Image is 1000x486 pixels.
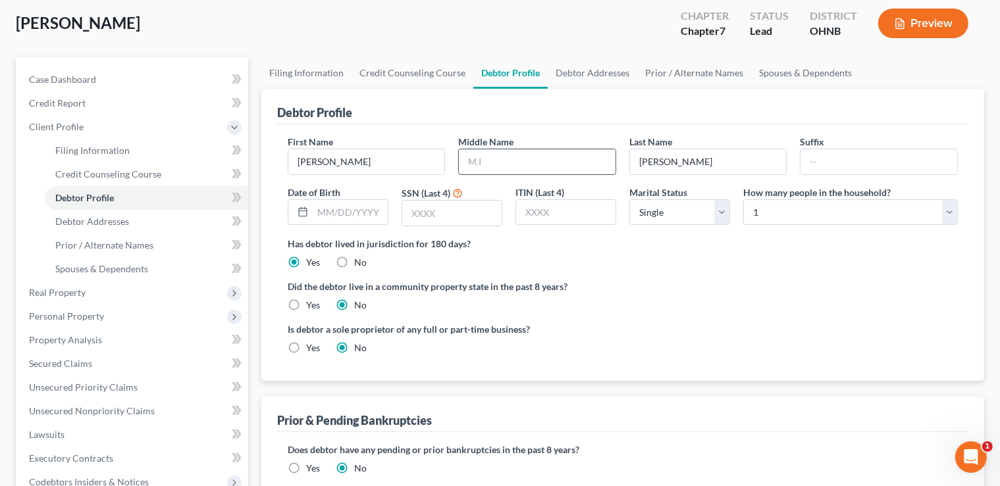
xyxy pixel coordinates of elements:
[45,257,248,281] a: Spouses & Dependents
[29,74,96,85] span: Case Dashboard
[288,237,958,251] label: Has debtor lived in jurisdiction for 180 days?
[18,68,248,91] a: Case Dashboard
[55,239,153,251] span: Prior / Alternate Names
[630,149,787,174] input: --
[810,9,857,24] div: District
[288,135,333,149] label: First Name
[548,57,637,89] a: Debtor Addresses
[29,429,65,440] span: Lawsuits
[29,452,113,464] span: Executory Contracts
[810,24,857,39] div: OHNB
[18,376,248,399] a: Unsecured Priority Claims
[313,200,388,225] input: MM/DD/YYYY
[629,185,687,199] label: Marital Status
[45,233,248,257] a: Prior / Alternate Names
[955,441,987,473] iframe: Intercom live chat
[878,9,968,38] button: Preview
[402,186,450,200] label: SSN (Last 4)
[681,9,729,24] div: Chapter
[354,256,367,269] label: No
[18,91,248,115] a: Credit Report
[55,216,129,227] span: Debtor Addresses
[306,462,320,475] label: Yes
[629,135,672,149] label: Last Name
[16,13,140,32] span: [PERSON_NAME]
[18,328,248,352] a: Property Analysis
[751,57,860,89] a: Spouses & Dependents
[515,185,564,199] label: ITIN (Last 4)
[306,299,320,312] label: Yes
[45,162,248,186] a: Credit Counseling Course
[18,423,248,447] a: Lawsuits
[29,405,155,416] span: Unsecured Nonpriority Claims
[459,149,616,174] input: M.I
[458,135,513,149] label: Middle Name
[288,322,616,336] label: Is debtor a sole proprietor of any full or part-time business?
[473,57,548,89] a: Debtor Profile
[29,310,104,322] span: Personal Property
[720,24,725,37] span: 7
[55,168,161,180] span: Credit Counseling Course
[29,358,92,369] span: Secured Claims
[45,186,248,210] a: Debtor Profile
[55,263,148,274] span: Spouses & Dependents
[261,57,352,89] a: Filing Information
[29,381,138,393] span: Unsecured Priority Claims
[288,185,340,199] label: Date of Birth
[29,121,84,132] span: Client Profile
[743,185,891,199] label: How many people in the household?
[306,256,320,269] label: Yes
[18,352,248,376] a: Secured Claims
[637,57,751,89] a: Prior / Alternate Names
[29,287,86,298] span: Real Property
[516,200,616,225] input: XXXX
[45,139,248,162] a: Filing Information
[750,24,789,39] div: Lead
[277,412,432,428] div: Prior & Pending Bankruptcies
[982,441,993,452] span: 1
[18,447,248,470] a: Executory Contracts
[750,9,789,24] div: Status
[288,443,958,456] label: Does debtor have any pending or prior bankruptcies in the past 8 years?
[800,135,824,149] label: Suffix
[55,192,114,203] span: Debtor Profile
[352,57,473,89] a: Credit Counseling Course
[288,149,445,174] input: --
[306,341,320,354] label: Yes
[45,210,248,233] a: Debtor Addresses
[29,334,102,345] span: Property Analysis
[354,462,367,475] label: No
[55,145,130,156] span: Filing Information
[354,341,367,354] label: No
[277,105,352,120] div: Debtor Profile
[29,97,86,109] span: Credit Report
[354,299,367,312] label: No
[801,149,957,174] input: --
[18,399,248,423] a: Unsecured Nonpriority Claims
[681,24,729,39] div: Chapter
[402,201,502,226] input: XXXX
[288,279,958,293] label: Did the debtor live in a community property state in the past 8 years?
